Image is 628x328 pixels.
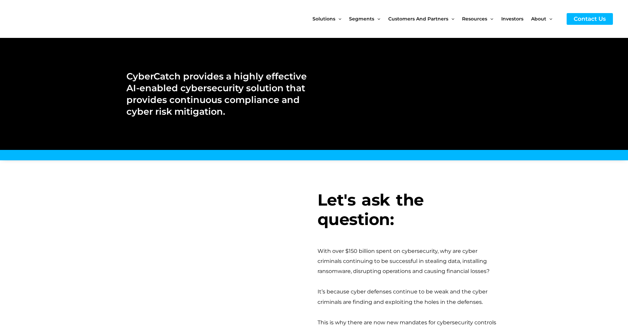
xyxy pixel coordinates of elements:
span: Segments [349,5,374,33]
span: About [531,5,546,33]
span: Menu Toggle [546,5,552,33]
img: CyberCatch [12,5,92,33]
nav: Site Navigation: New Main Menu [312,5,560,33]
span: Resources [462,5,487,33]
a: Contact Us [567,13,613,25]
span: Investors [501,5,523,33]
span: Menu Toggle [448,5,454,33]
span: Menu Toggle [487,5,493,33]
span: Customers and Partners [388,5,448,33]
h2: CyberCatch provides a highly effective AI-enabled cybersecurity solution that provides continuous... [126,70,307,117]
a: Investors [501,5,531,33]
span: Menu Toggle [335,5,341,33]
h3: Let's ask the question: [318,190,502,229]
div: It’s because cyber defenses continue to be weak and the cyber criminals are finding and exploitin... [318,287,502,307]
span: Solutions [312,5,335,33]
span: Menu Toggle [374,5,380,33]
div: With over $150 billion spent on cybersecurity, why are cyber criminals continuing to be successfu... [318,246,502,277]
